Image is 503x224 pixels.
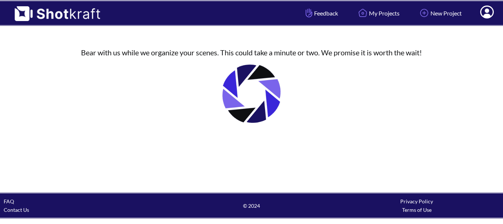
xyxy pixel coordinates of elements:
[4,198,14,204] a: FAQ
[169,201,334,210] span: © 2024
[412,3,467,23] a: New Project
[4,207,29,213] a: Contact Us
[215,57,288,131] img: Loading..
[351,3,405,23] a: My Projects
[304,7,314,19] img: Hand Icon
[418,7,430,19] img: Add Icon
[356,7,369,19] img: Home Icon
[334,206,499,214] div: Terms of Use
[304,9,338,17] span: Feedback
[334,197,499,206] div: Privacy Policy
